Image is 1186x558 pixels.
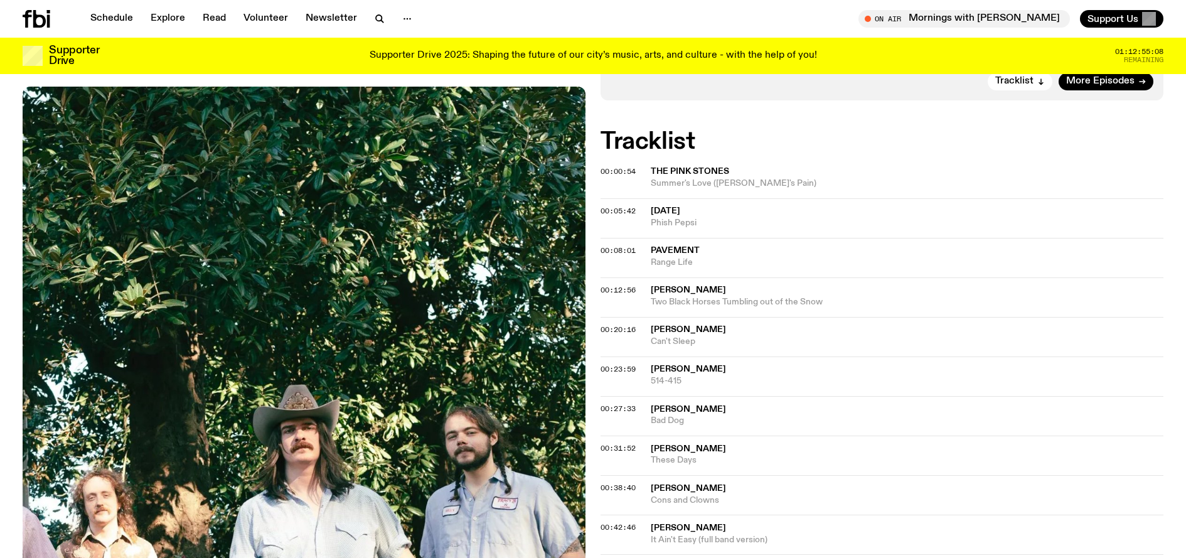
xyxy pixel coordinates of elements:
button: 00:05:42 [601,208,636,215]
span: Two Black Horses Tumbling out of the Snow [651,296,1163,308]
span: [PERSON_NAME] [651,444,726,453]
a: Schedule [83,10,141,28]
span: 00:12:56 [601,285,636,295]
a: Read [195,10,233,28]
a: Explore [143,10,193,28]
span: 01:12:55:08 [1115,48,1163,55]
span: Cons and Clowns [651,495,1163,507]
a: Volunteer [236,10,296,28]
span: Support Us [1087,13,1138,24]
p: Supporter Drive 2025: Shaping the future of our city’s music, arts, and culture - with the help o... [370,50,817,62]
span: [PERSON_NAME] [651,286,726,294]
span: Range Life [651,257,1163,269]
span: 00:31:52 [601,443,636,453]
a: More Episodes [1059,73,1153,90]
span: [DATE] [651,207,680,215]
span: Remaining [1124,56,1163,63]
span: 00:38:40 [601,483,636,493]
a: Newsletter [298,10,365,28]
button: 00:27:33 [601,405,636,412]
button: Support Us [1080,10,1163,28]
span: It Ain't Easy (full band version) [651,534,1163,546]
span: More Episodes [1066,77,1135,86]
span: These Days [651,454,1163,466]
button: 00:20:16 [601,326,636,333]
span: [PERSON_NAME] [651,484,726,493]
span: Tracklist [995,77,1034,86]
span: [PERSON_NAME] [651,325,726,334]
h2: Tracklist [601,131,1163,153]
button: On AirMornings with [PERSON_NAME] [858,10,1070,28]
span: The Pink Stones [651,167,729,176]
span: 514-415 [651,375,1163,387]
span: 00:20:16 [601,325,636,335]
span: [PERSON_NAME] [651,523,726,532]
button: 00:00:54 [601,168,636,175]
h3: Supporter Drive [49,45,99,67]
span: 00:23:59 [601,364,636,374]
span: Can't Sleep [651,336,1163,348]
span: [PERSON_NAME] [651,365,726,373]
span: 00:05:42 [601,206,636,216]
button: 00:08:01 [601,247,636,254]
button: 00:42:46 [601,524,636,531]
span: 00:00:54 [601,166,636,176]
span: Summer's Love ([PERSON_NAME]'s Pain) [651,178,1163,190]
span: 00:42:46 [601,522,636,532]
span: Pavement [651,246,700,255]
button: 00:12:56 [601,287,636,294]
span: 00:08:01 [601,245,636,255]
button: 00:38:40 [601,485,636,491]
span: Bad Dog [651,415,1163,427]
span: 00:27:33 [601,404,636,414]
button: 00:31:52 [601,445,636,452]
span: [PERSON_NAME] [651,405,726,414]
button: 00:23:59 [601,366,636,373]
button: Tracklist [988,73,1052,90]
span: Phish Pepsi [651,217,1163,229]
